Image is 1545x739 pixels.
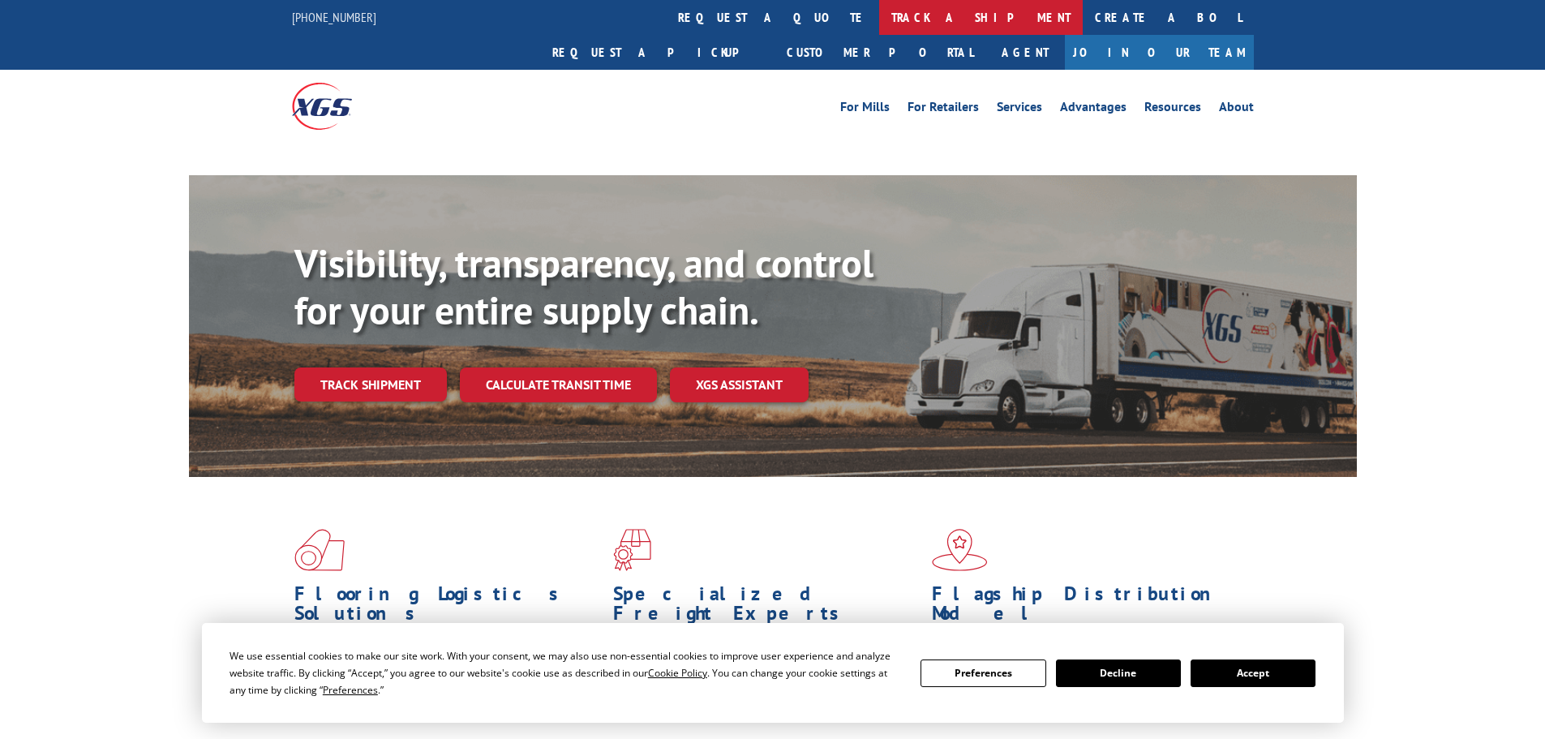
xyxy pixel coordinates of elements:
[1065,35,1254,70] a: Join Our Team
[540,35,775,70] a: Request a pickup
[294,367,447,402] a: Track shipment
[932,529,988,571] img: xgs-icon-flagship-distribution-model-red
[202,623,1344,723] div: Cookie Consent Prompt
[1144,101,1201,118] a: Resources
[775,35,985,70] a: Customer Portal
[323,683,378,697] span: Preferences
[613,584,920,631] h1: Specialized Freight Experts
[294,529,345,571] img: xgs-icon-total-supply-chain-intelligence-red
[613,529,651,571] img: xgs-icon-focused-on-flooring-red
[1191,660,1315,687] button: Accept
[294,238,873,335] b: Visibility, transparency, and control for your entire supply chain.
[921,660,1045,687] button: Preferences
[670,367,809,402] a: XGS ASSISTANT
[1060,101,1127,118] a: Advantages
[460,367,657,402] a: Calculate transit time
[292,9,376,25] a: [PHONE_NUMBER]
[997,101,1042,118] a: Services
[985,35,1065,70] a: Agent
[294,584,601,631] h1: Flooring Logistics Solutions
[932,584,1238,631] h1: Flagship Distribution Model
[648,666,707,680] span: Cookie Policy
[908,101,979,118] a: For Retailers
[230,647,901,698] div: We use essential cookies to make our site work. With your consent, we may also use non-essential ...
[1219,101,1254,118] a: About
[840,101,890,118] a: For Mills
[1056,660,1181,687] button: Decline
